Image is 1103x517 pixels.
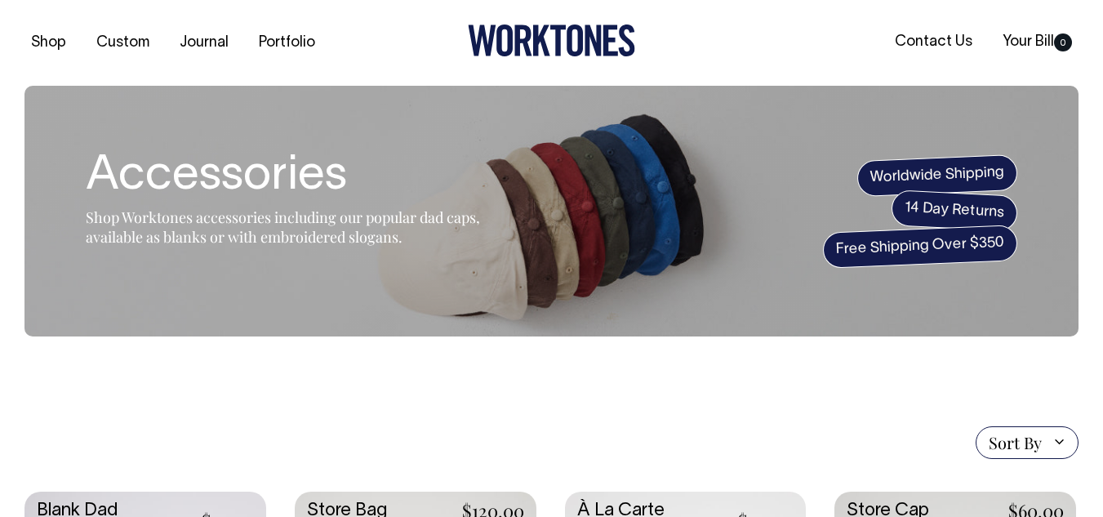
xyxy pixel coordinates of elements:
a: Journal [173,29,235,56]
a: Contact Us [888,29,979,56]
h1: Accessories [86,151,494,203]
span: Sort By [989,433,1042,452]
span: Free Shipping Over $350 [822,225,1018,269]
a: Shop [24,29,73,56]
a: Your Bill0 [996,29,1079,56]
span: 14 Day Returns [891,189,1018,232]
span: 0 [1054,33,1072,51]
a: Custom [90,29,156,56]
span: Worldwide Shipping [856,154,1018,196]
span: Shop Worktones accessories including our popular dad caps, available as blanks or with embroidere... [86,207,480,247]
a: Portfolio [252,29,322,56]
